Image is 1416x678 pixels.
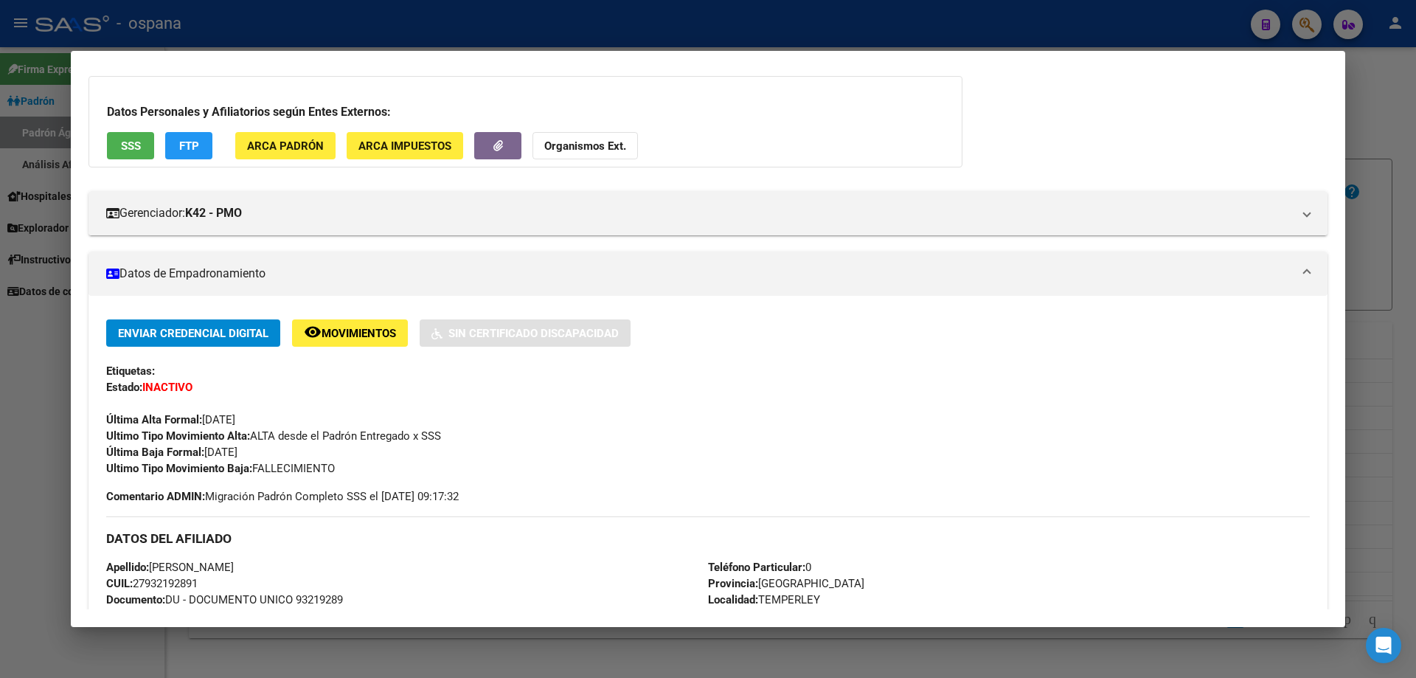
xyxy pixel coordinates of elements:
[322,327,396,340] span: Movimientos
[106,413,235,426] span: [DATE]
[118,327,268,340] span: Enviar Credencial Digital
[88,252,1327,296] mat-expansion-panel-header: Datos de Empadronamiento
[106,593,165,606] strong: Documento:
[106,593,343,606] span: DU - DOCUMENTO UNICO 93219289
[142,381,192,394] strong: INACTIVO
[106,364,155,378] strong: Etiquetas:
[165,132,212,159] button: FTP
[107,103,944,121] h3: Datos Personales y Afiliatorios según Entes Externos:
[1366,628,1401,663] div: Open Intercom Messenger
[106,446,204,459] strong: Última Baja Formal:
[185,204,242,222] strong: K42 - PMO
[179,139,199,153] span: FTP
[106,446,237,459] span: [DATE]
[708,561,805,574] strong: Teléfono Particular:
[106,429,250,443] strong: Ultimo Tipo Movimiento Alta:
[106,561,149,574] strong: Apellido:
[708,593,758,606] strong: Localidad:
[107,132,154,159] button: SSS
[106,530,1310,547] h3: DATOS DEL AFILIADO
[88,191,1327,235] mat-expansion-panel-header: Gerenciador:K42 - PMO
[106,577,133,590] strong: CUIL:
[106,381,142,394] strong: Estado:
[420,319,631,347] button: Sin Certificado Discapacidad
[358,139,451,153] span: ARCA Impuestos
[304,323,322,341] mat-icon: remove_red_eye
[106,204,1292,222] mat-panel-title: Gerenciador:
[106,462,252,475] strong: Ultimo Tipo Movimiento Baja:
[235,132,336,159] button: ARCA Padrón
[708,561,811,574] span: 0
[708,593,820,606] span: TEMPERLEY
[708,577,758,590] strong: Provincia:
[106,462,335,475] span: FALLECIMIENTO
[106,265,1292,283] mat-panel-title: Datos de Empadronamiento
[106,413,202,426] strong: Última Alta Formal:
[106,561,234,574] span: [PERSON_NAME]
[247,139,324,153] span: ARCA Padrón
[106,488,459,505] span: Migración Padrón Completo SSS el [DATE] 09:17:32
[106,429,441,443] span: ALTA desde el Padrón Entregado x SSS
[532,132,638,159] button: Organismos Ext.
[708,577,864,590] span: [GEOGRAPHIC_DATA]
[106,490,205,503] strong: Comentario ADMIN:
[544,139,626,153] strong: Organismos Ext.
[106,577,198,590] span: 27932192891
[347,132,463,159] button: ARCA Impuestos
[121,139,141,153] span: SSS
[106,319,280,347] button: Enviar Credencial Digital
[448,327,619,340] span: Sin Certificado Discapacidad
[292,319,408,347] button: Movimientos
